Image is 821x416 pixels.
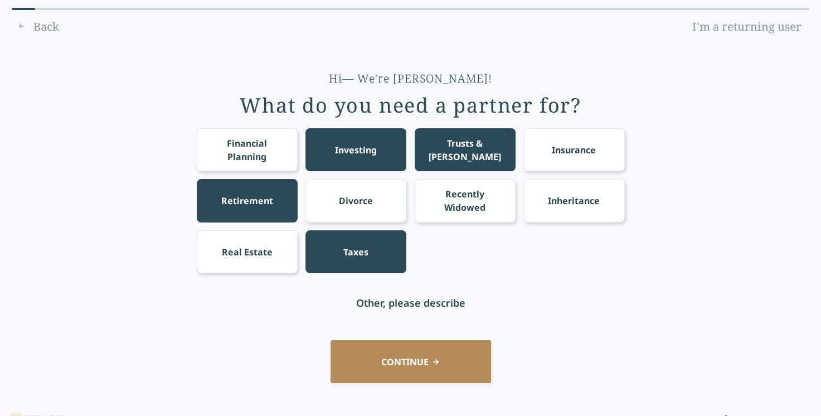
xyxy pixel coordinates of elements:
[552,143,596,157] div: Insurance
[222,245,273,259] div: Real Estate
[331,340,491,383] button: CONTINUE
[329,71,492,86] div: Hi— We're [PERSON_NAME]!
[343,245,368,259] div: Taxes
[425,187,505,214] div: Recently Widowed
[548,194,600,207] div: Inheritance
[240,94,581,117] div: What do you need a partner for?
[12,8,35,10] div: 0% complete
[339,194,373,207] div: Divorce
[207,137,287,163] div: Financial Planning
[335,143,377,157] div: Investing
[425,137,505,163] div: Trusts & [PERSON_NAME]
[356,295,465,311] div: Other, please describe
[684,18,809,36] a: I'm a returning user
[221,194,273,207] div: Retirement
